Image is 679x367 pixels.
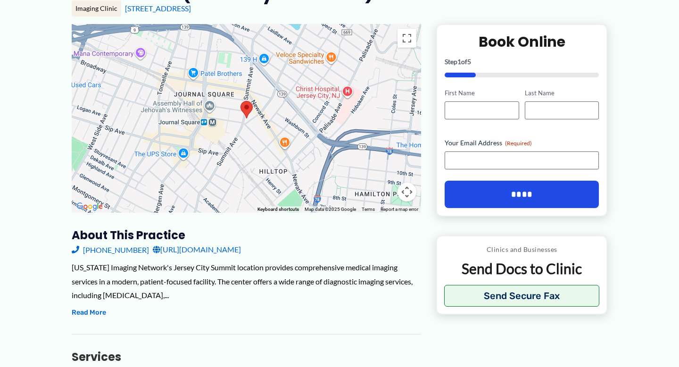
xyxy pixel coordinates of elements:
[72,307,106,318] button: Read More
[72,0,121,17] div: Imaging Clinic
[257,206,299,213] button: Keyboard shortcuts
[362,207,375,212] a: Terms (opens in new tab)
[444,285,599,307] button: Send Secure Fax
[74,200,105,213] a: Open this area in Google Maps (opens a new window)
[457,58,461,66] span: 1
[381,207,418,212] a: Report a map error
[467,58,471,66] span: 5
[445,89,519,98] label: First Name
[525,89,599,98] label: Last Name
[444,243,599,256] p: Clinics and Businesses
[397,29,416,48] button: Toggle fullscreen view
[397,183,416,201] button: Map camera controls
[72,350,421,364] h3: Services
[72,260,421,302] div: [US_STATE] Imaging Network's Jersey City Summit location provides comprehensive medical imaging s...
[305,207,356,212] span: Map data ©2025 Google
[153,242,241,257] a: [URL][DOMAIN_NAME]
[72,242,149,257] a: [PHONE_NUMBER]
[505,140,532,147] span: (Required)
[444,259,599,278] p: Send Docs to Clinic
[445,33,599,51] h2: Book Online
[445,58,599,65] p: Step of
[74,200,105,213] img: Google
[125,4,191,13] a: [STREET_ADDRESS]
[445,138,599,148] label: Your Email Address
[72,228,421,242] h3: About this practice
